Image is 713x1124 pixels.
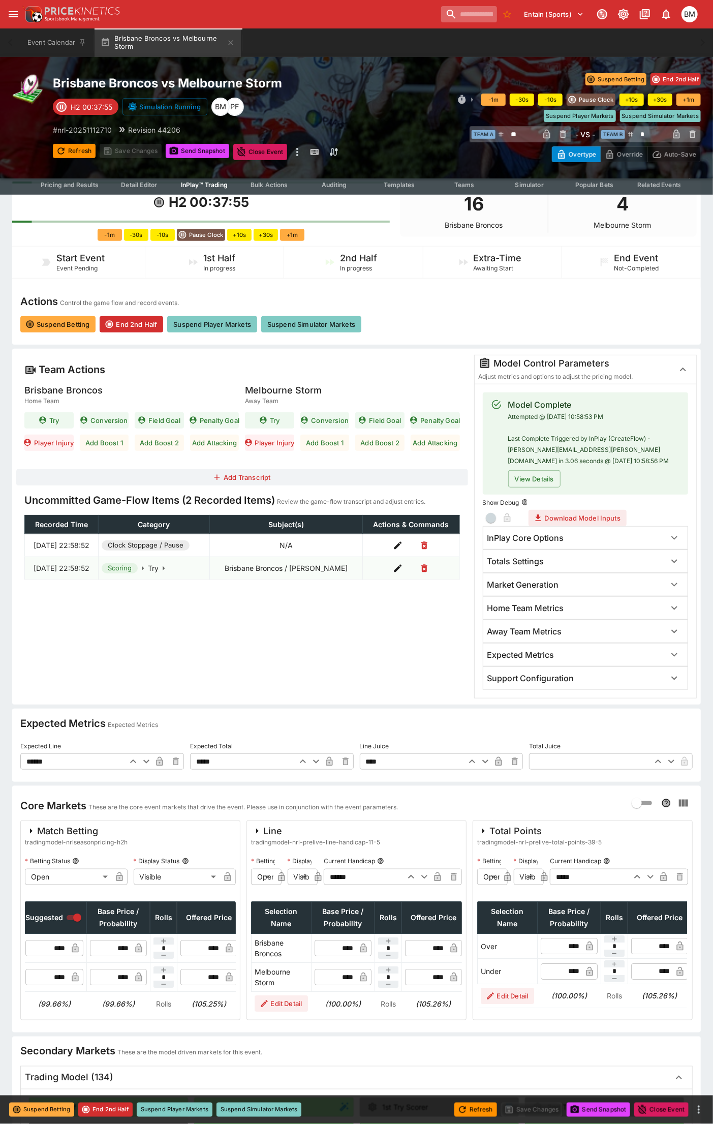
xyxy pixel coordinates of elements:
button: Refresh [53,144,96,158]
button: Show Debug [521,499,529,506]
button: -1m [481,94,506,106]
h5: Trading Model (134) [25,1072,113,1083]
p: Display Status [134,857,180,865]
p: Copy To Clipboard [53,125,112,135]
span: Team A [472,130,495,139]
button: Event Calendar [21,28,92,57]
span: Teams [454,181,475,189]
button: Refresh [454,1103,497,1117]
p: These are the core event markets that drive the event. Please use in conjunction with the event p... [88,802,398,812]
button: Notifications [657,5,675,23]
p: Brisbane Broncos [445,221,503,229]
span: Auditing [322,181,347,189]
button: Documentation [636,5,654,23]
span: Clock Stoppage / Pause [102,540,190,551]
button: more [291,144,303,160]
h5: Extra-Time [474,252,522,264]
td: Brisbane Broncos [252,934,312,963]
p: Betting Status [25,857,70,865]
h6: Away Team Metrics [487,626,562,637]
label: Line Juice [360,738,523,753]
h6: - VS - [575,129,595,140]
p: Rolls [378,998,398,1009]
p: Display Status [288,857,334,865]
img: PriceKinetics Logo [22,4,43,24]
button: Select Tenant [518,6,590,22]
h6: (99.66%) [25,998,83,1009]
h5: End Event [614,252,659,264]
label: Total Juice [529,738,693,753]
button: Download Model Inputs [529,510,627,526]
td: Under [478,959,538,984]
button: Try [245,412,294,429]
p: Override [617,149,643,160]
p: Rolls [604,990,625,1001]
span: tradingmodel-nrl-prelive-line-handicap-11-5 [251,837,380,847]
img: Sportsbook Management [45,17,100,21]
button: Send Snapshot [567,1103,630,1117]
th: Category [98,515,209,534]
button: -30s [124,229,148,241]
span: Event Pending [56,264,98,272]
p: Betting Status [251,857,296,865]
span: Simulator [515,181,544,189]
span: Suggested [25,912,63,924]
th: Offered Price [177,902,240,934]
p: Current Handicap [550,857,601,865]
p: Rolls [153,998,174,1009]
button: Try [24,412,74,429]
button: Suspend Simulator Markets [216,1103,302,1117]
span: Team B [601,130,625,139]
button: Display Status [182,858,189,865]
div: Line [251,825,380,837]
p: Expected Metrics [108,720,158,730]
label: Expected Total [190,738,354,753]
button: Current Handicap [603,858,610,865]
button: +10s [227,229,252,241]
button: Pause Clock [567,94,615,106]
span: Adjust metrics and options to adjust the pricing model. [479,373,633,380]
span: Scoring [102,563,138,573]
button: Edit Detail [255,995,308,1012]
button: Add Attacking [190,435,239,451]
span: Templates [384,181,415,189]
p: Show Debug [483,498,519,507]
button: Send Snapshot [166,144,229,158]
td: [DATE] 22:58:52 [25,534,99,557]
p: Revision 44206 [128,125,180,135]
button: Suspend Player Markets [167,316,257,332]
button: Add Boost 1 [300,435,350,451]
button: Suspend Betting [585,73,646,85]
button: -1m [98,229,122,241]
th: Rolls [375,902,401,934]
h6: (99.66%) [89,998,147,1009]
button: +10s [619,94,644,106]
button: End 2nd Half [78,1103,133,1117]
button: Add Attacking [411,435,460,451]
th: Rolls [150,902,177,934]
td: N/A [210,534,363,557]
th: Actions & Commands [362,515,459,534]
svg: Clock Controls [457,95,467,105]
p: H2 00:37:55 [71,102,112,112]
h6: Totals Settings [487,556,544,567]
button: Field Goal [355,412,405,429]
th: Base Price / Probability [311,902,375,934]
h4: Team Actions [39,363,105,376]
button: Add Boost 2 [355,435,405,451]
h6: InPlay Core Options [487,533,564,543]
th: Subject(s) [210,515,363,534]
th: Rolls [601,902,628,934]
button: Brisbane Broncos vs Melbourne Storm [95,28,241,57]
h2: Copy To Clipboard [53,75,431,91]
button: Suspend Simulator Markets [261,316,361,332]
img: rugby_league.png [12,73,45,106]
img: PriceKinetics [45,7,120,15]
button: Conversion [300,412,350,429]
h5: Start Event [56,252,105,264]
button: +1m [280,229,304,241]
p: Betting Status [477,857,522,865]
button: Auto-Save [647,146,701,162]
h5: Melbourne Storm [245,384,322,396]
button: Simulation Running [122,98,207,115]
